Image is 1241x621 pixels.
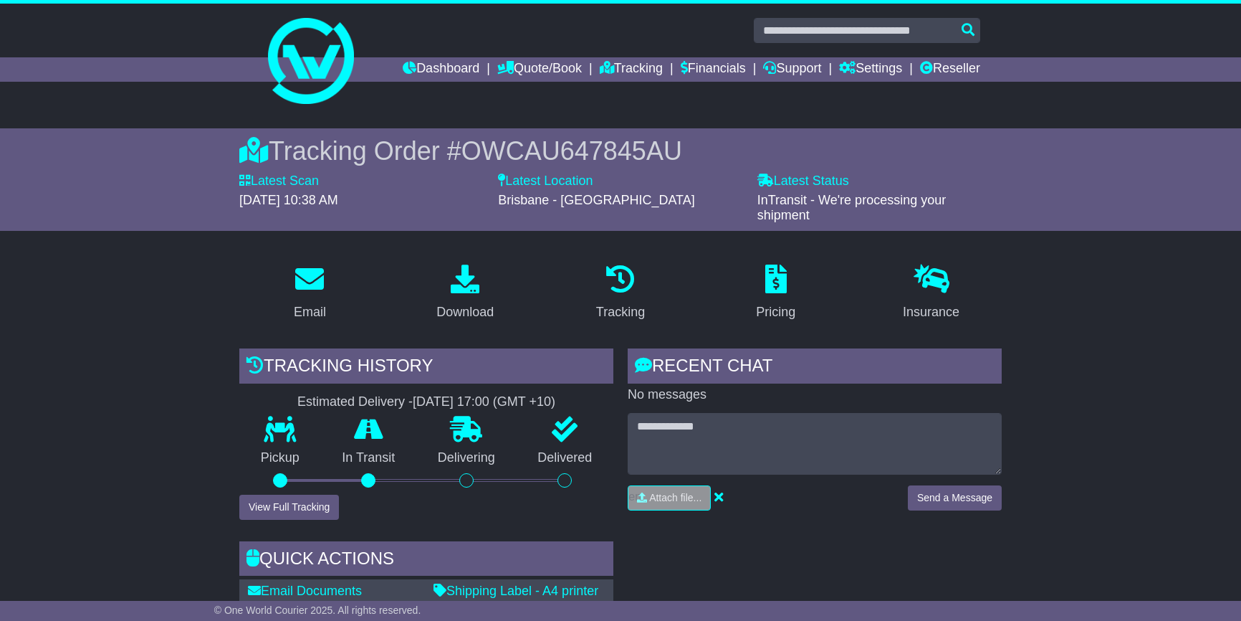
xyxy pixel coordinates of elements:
[239,394,613,410] div: Estimated Delivery -
[239,541,613,580] div: Quick Actions
[903,303,959,322] div: Insurance
[239,450,321,466] p: Pickup
[461,136,682,166] span: OWCAU647845AU
[908,485,1002,511] button: Send a Message
[239,193,338,207] span: [DATE] 10:38 AM
[239,349,613,387] div: Tracking history
[587,260,654,327] a: Tracking
[893,260,969,327] a: Insurance
[498,174,593,189] label: Latest Location
[498,193,694,207] span: Brisbane - [GEOGRAPHIC_DATA]
[600,57,663,82] a: Tracking
[920,57,980,82] a: Reseller
[239,136,1002,166] div: Tracking Order #
[757,174,849,189] label: Latest Status
[756,303,795,322] div: Pricing
[403,57,479,82] a: Dashboard
[436,303,494,322] div: Download
[416,450,517,466] p: Delivering
[433,584,598,598] a: Shipping Label - A4 printer
[214,605,421,616] span: © One World Courier 2025. All rights reserved.
[248,584,362,598] a: Email Documents
[321,450,417,466] p: In Transit
[839,57,902,82] a: Settings
[427,260,503,327] a: Download
[763,57,821,82] a: Support
[294,303,326,322] div: Email
[757,193,947,223] span: InTransit - We're processing your shipment
[628,349,1002,387] div: RECENT CHAT
[239,495,339,520] button: View Full Tracking
[681,57,746,82] a: Financials
[239,174,319,189] label: Latest Scan
[628,387,1002,403] p: No messages
[413,394,555,410] div: [DATE] 17:00 (GMT +10)
[517,450,614,466] p: Delivered
[747,260,805,327] a: Pricing
[284,260,335,327] a: Email
[596,303,645,322] div: Tracking
[497,57,582,82] a: Quote/Book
